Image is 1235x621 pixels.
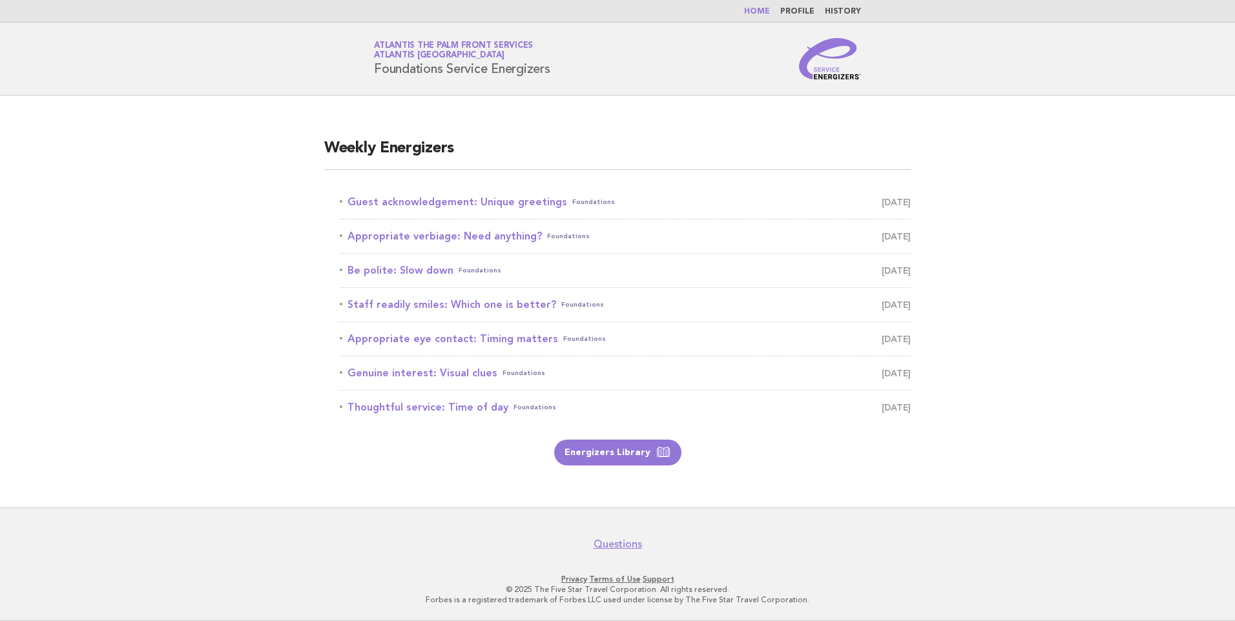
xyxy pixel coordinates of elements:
[554,440,681,465] a: Energizers Library
[547,227,590,245] span: Foundations
[882,296,911,314] span: [DATE]
[503,364,545,382] span: Foundations
[561,575,587,584] a: Privacy
[459,261,501,280] span: Foundations
[882,330,911,348] span: [DATE]
[882,193,911,211] span: [DATE]
[572,193,615,211] span: Foundations
[780,8,815,15] a: Profile
[324,138,911,170] h2: Weekly Energizers
[340,330,911,348] a: Appropriate eye contact: Timing mattersFoundations [DATE]
[882,398,911,416] span: [DATE]
[514,398,556,416] span: Foundations
[340,193,911,211] a: Guest acknowledgement: Unique greetingsFoundations [DATE]
[222,574,1013,584] p: · ·
[340,364,911,382] a: Genuine interest: Visual cluesFoundations [DATE]
[825,8,861,15] a: History
[374,41,533,59] a: Atlantis The Palm Front ServicesAtlantis [GEOGRAPHIC_DATA]
[744,8,770,15] a: Home
[340,227,911,245] a: Appropriate verbiage: Need anything?Foundations [DATE]
[563,330,606,348] span: Foundations
[643,575,674,584] a: Support
[882,227,911,245] span: [DATE]
[882,364,911,382] span: [DATE]
[882,261,911,280] span: [DATE]
[222,584,1013,595] p: © 2025 The Five Star Travel Corporation. All rights reserved.
[340,398,911,416] a: Thoughtful service: Time of dayFoundations [DATE]
[561,296,604,314] span: Foundations
[594,538,642,551] a: Questions
[340,261,911,280] a: Be polite: Slow downFoundations [DATE]
[374,52,504,60] span: Atlantis [GEOGRAPHIC_DATA]
[374,42,550,76] h1: Foundations Service Energizers
[589,575,641,584] a: Terms of Use
[799,38,861,79] img: Service Energizers
[340,296,911,314] a: Staff readily smiles: Which one is better?Foundations [DATE]
[222,595,1013,605] p: Forbes is a registered trademark of Forbes LLC used under license by The Five Star Travel Corpora...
